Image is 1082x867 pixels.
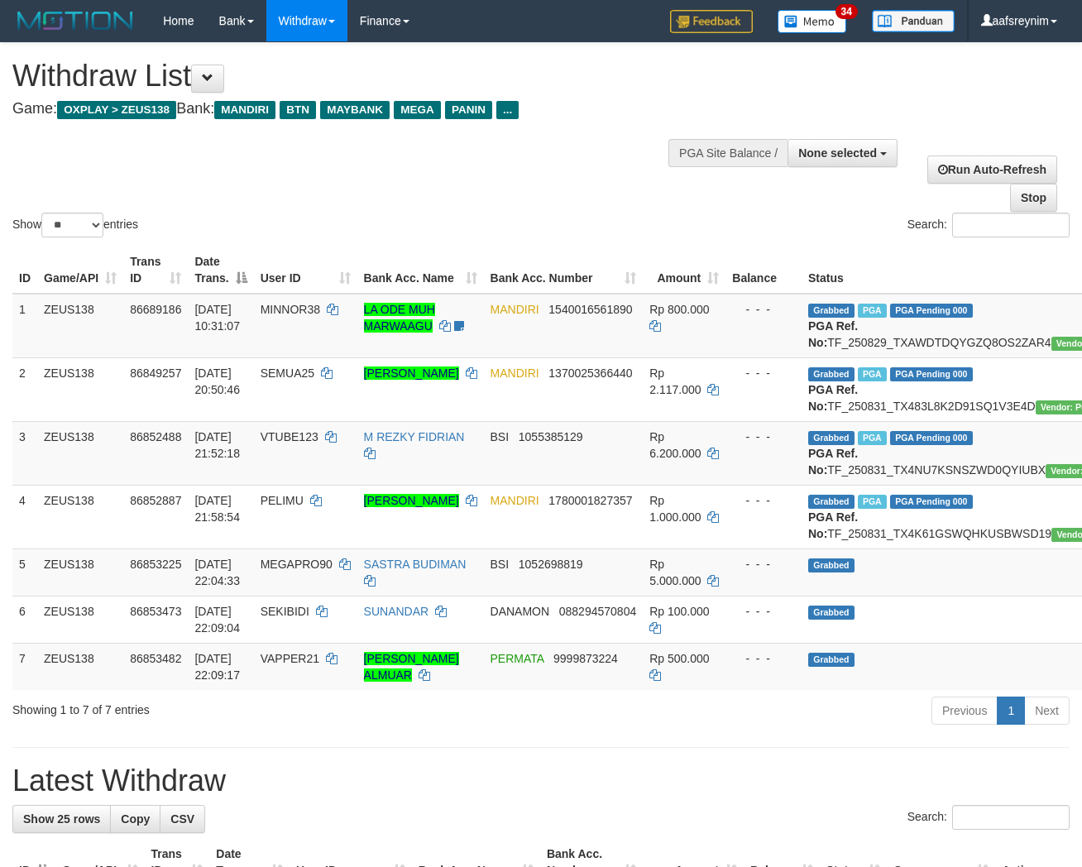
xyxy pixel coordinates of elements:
[130,605,181,618] span: 86853473
[194,605,240,635] span: [DATE] 22:09:04
[37,485,123,548] td: ZEUS138
[858,367,887,381] span: Marked by aafsreyleap
[130,494,181,507] span: 86852887
[643,247,725,294] th: Amount: activate to sort column ascending
[808,606,855,620] span: Grabbed
[12,421,37,485] td: 3
[364,303,435,333] a: LA ODE MUH MARWAAGU
[12,596,37,643] td: 6
[37,596,123,643] td: ZEUS138
[123,247,188,294] th: Trans ID: activate to sort column ascending
[394,101,441,119] span: MEGA
[12,213,138,237] label: Show entries
[37,643,123,690] td: ZEUS138
[320,101,390,119] span: MAYBANK
[670,10,753,33] img: Feedback.jpg
[12,548,37,596] td: 5
[1024,697,1070,725] a: Next
[484,247,644,294] th: Bank Acc. Number: activate to sort column ascending
[261,303,320,316] span: MINNOR38
[364,430,465,443] a: M REZKY FIDRIAN
[491,494,539,507] span: MANDIRI
[364,558,467,571] a: SASTRA BUDIMAN
[548,303,632,316] span: Copy 1540016561890 to clipboard
[12,101,705,117] h4: Game: Bank:
[808,447,858,477] b: PGA Ref. No:
[808,383,858,413] b: PGA Ref. No:
[261,430,318,443] span: VTUBE123
[12,695,438,718] div: Showing 1 to 7 of 7 entries
[254,247,357,294] th: User ID: activate to sort column ascending
[37,548,123,596] td: ZEUS138
[37,421,123,485] td: ZEUS138
[491,558,510,571] span: BSI
[927,156,1057,184] a: Run Auto-Refresh
[649,494,701,524] span: Rp 1.000.000
[194,303,240,333] span: [DATE] 10:31:07
[997,697,1025,725] a: 1
[23,812,100,826] span: Show 25 rows
[872,10,955,32] img: panduan.png
[808,319,858,349] b: PGA Ref. No:
[890,367,973,381] span: PGA Pending
[649,558,701,587] span: Rp 5.000.000
[858,495,887,509] span: Marked by aafsolysreylen
[214,101,275,119] span: MANDIRI
[907,805,1070,830] label: Search:
[808,558,855,572] span: Grabbed
[1010,184,1057,212] a: Stop
[835,4,858,19] span: 34
[110,805,160,833] a: Copy
[559,605,636,618] span: Copy 088294570804 to clipboard
[194,494,240,524] span: [DATE] 21:58:54
[725,247,802,294] th: Balance
[808,495,855,509] span: Grabbed
[649,605,709,618] span: Rp 100.000
[931,697,998,725] a: Previous
[548,366,632,380] span: Copy 1370025366440 to clipboard
[732,603,795,620] div: - - -
[732,556,795,572] div: - - -
[668,139,788,167] div: PGA Site Balance /
[130,366,181,380] span: 86849257
[12,805,111,833] a: Show 25 rows
[12,764,1070,798] h1: Latest Withdraw
[732,492,795,509] div: - - -
[12,8,138,33] img: MOTION_logo.png
[808,653,855,667] span: Grabbed
[798,146,877,160] span: None selected
[121,812,150,826] span: Copy
[732,365,795,381] div: - - -
[649,430,701,460] span: Rp 6.200.000
[12,247,37,294] th: ID
[194,366,240,396] span: [DATE] 20:50:46
[858,431,887,445] span: Marked by aafsolysreylen
[519,558,583,571] span: Copy 1052698819 to clipboard
[364,366,459,380] a: [PERSON_NAME]
[261,652,319,665] span: VAPPER21
[519,430,583,443] span: Copy 1055385129 to clipboard
[858,304,887,318] span: Marked by aafkaynarin
[491,303,539,316] span: MANDIRI
[130,303,181,316] span: 86689186
[491,366,539,380] span: MANDIRI
[37,247,123,294] th: Game/API: activate to sort column ascending
[445,101,492,119] span: PANIN
[553,652,618,665] span: Copy 9999873224 to clipboard
[890,431,973,445] span: PGA Pending
[548,494,632,507] span: Copy 1780001827357 to clipboard
[808,304,855,318] span: Grabbed
[952,213,1070,237] input: Search:
[261,558,333,571] span: MEGAPRO90
[194,652,240,682] span: [DATE] 22:09:17
[808,431,855,445] span: Grabbed
[261,366,314,380] span: SEMUA25
[37,357,123,421] td: ZEUS138
[12,357,37,421] td: 2
[649,652,709,665] span: Rp 500.000
[808,510,858,540] b: PGA Ref. No:
[952,805,1070,830] input: Search:
[280,101,316,119] span: BTN
[491,430,510,443] span: BSI
[788,139,898,167] button: None selected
